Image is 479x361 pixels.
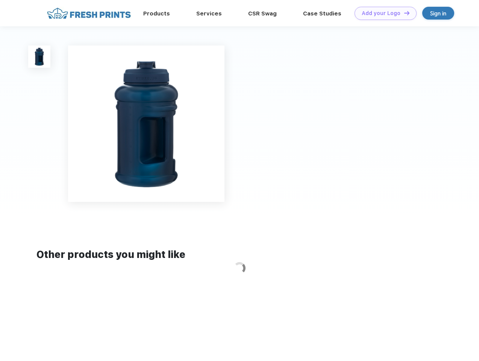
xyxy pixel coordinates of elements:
[45,7,133,20] img: fo%20logo%202.webp
[430,9,446,18] div: Sign in
[68,46,224,202] img: func=resize&h=640
[28,46,50,68] img: func=resize&h=100
[36,247,442,262] div: Other products you might like
[143,10,170,17] a: Products
[362,10,400,17] div: Add your Logo
[422,7,454,20] a: Sign in
[404,11,409,15] img: DT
